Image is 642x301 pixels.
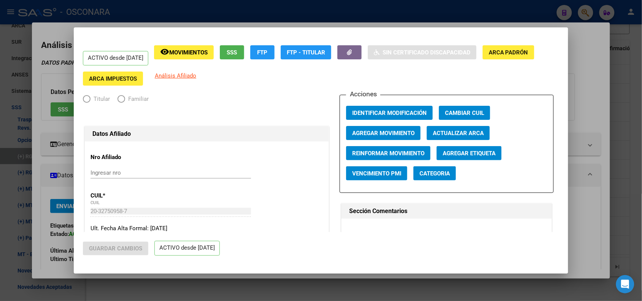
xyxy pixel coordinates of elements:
[287,49,325,56] span: FTP - Titular
[154,241,220,256] p: ACTIVO desde [DATE]
[616,275,634,293] div: Open Intercom Messenger
[346,89,380,99] h3: Acciones
[83,72,143,86] button: ARCA Impuestos
[346,166,407,180] button: Vencimiento PMI
[445,110,484,116] span: Cambiar CUIL
[443,150,496,157] span: Agregar Etiqueta
[368,45,477,59] button: Sin Certificado Discapacidad
[155,72,196,79] span: Análisis Afiliado
[154,45,214,59] button: Movimientos
[413,166,456,180] button: Categoria
[257,49,268,56] span: FTP
[483,45,534,59] button: ARCA Padrón
[91,191,160,200] p: CUIL
[346,106,433,120] button: Identificar Modificación
[427,126,490,140] button: Actualizar ARCA
[83,51,148,66] p: ACTIVO desde [DATE]
[352,130,415,137] span: Agregar Movimiento
[439,106,490,120] button: Cambiar CUIL
[281,45,331,59] button: FTP - Titular
[489,49,528,56] span: ARCA Padrón
[83,242,148,255] button: Guardar Cambios
[89,75,137,82] span: ARCA Impuestos
[125,95,149,104] span: Familiar
[420,170,450,177] span: Categoria
[352,170,401,177] span: Vencimiento PMI
[383,49,470,56] span: Sin Certificado Discapacidad
[169,49,208,56] span: Movimientos
[347,231,546,241] h3: Comentarios Obra Social:
[160,47,169,56] mat-icon: remove_red_eye
[433,130,484,137] span: Actualizar ARCA
[91,153,160,162] p: Nro Afiliado
[92,129,321,139] h1: Datos Afiliado
[220,45,244,59] button: SSS
[83,97,156,104] mat-radio-group: Elija una opción
[352,150,424,157] span: Reinformar Movimiento
[250,45,275,59] button: FTP
[352,110,427,116] span: Identificar Modificación
[437,146,502,160] button: Agregar Etiqueta
[346,126,421,140] button: Agregar Movimiento
[91,95,110,104] span: Titular
[349,207,544,216] h1: Sección Comentarios
[89,245,142,252] span: Guardar Cambios
[346,146,431,160] button: Reinformar Movimiento
[91,224,323,233] div: Ult. Fecha Alta Formal: [DATE]
[227,49,237,56] span: SSS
